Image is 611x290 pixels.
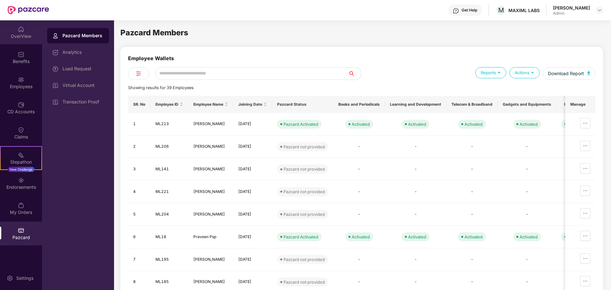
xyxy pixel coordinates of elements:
[352,234,370,240] div: Activated
[580,163,590,173] button: ellipsis
[464,234,483,240] div: Activated
[233,113,272,136] td: [DATE]
[188,180,233,203] td: [PERSON_NAME]
[284,188,325,195] div: Pazcard not provided
[284,211,325,217] div: Pazcard not provided
[529,69,536,75] img: svg+xml;base64,PHN2ZyB4bWxucz0iaHR0cDovL3d3dy53My5vcmcvMjAwMC9zdmciIHdpZHRoPSIxOSIgaGVpZ2h0PSIxOS...
[587,71,590,75] img: svg+xml;base64,PHN2ZyB4bWxucz0iaHR0cDovL3d3dy53My5vcmcvMjAwMC9zdmciIHhtbG5zOnhsaW5rPSJodHRwOi8vd3...
[18,202,24,209] img: svg+xml;base64,PHN2ZyBpZD0iTXlfT3JkZXJzIiBkYXRhLW5hbWU9Ik15IE9yZGVycyIgeG1sbnM9Imh0dHA6Ly93d3cudz...
[471,144,473,149] span: -
[188,248,233,271] td: [PERSON_NAME]
[509,67,540,78] div: Actions
[238,102,262,107] span: Joining Date
[553,11,590,16] div: Admin
[446,96,498,113] th: Telecom & Broadband
[548,70,584,77] span: Download Report
[580,166,590,171] span: ellipsis
[233,226,272,248] td: [DATE]
[580,118,590,128] button: ellipsis
[233,136,272,158] td: [DATE]
[18,51,24,58] img: svg+xml;base64,PHN2ZyBpZD0iQmVuZWZpdHMiIHhtbG5zPSJodHRwOi8vd3d3LnczLm9yZy8yMDAwL3N2ZyIgd2lkdGg9Ij...
[62,50,104,55] div: Analytics
[193,102,223,107] span: Employee Name
[348,67,362,80] button: search
[508,7,540,13] div: MAXIML LABS
[580,231,590,241] button: ellipsis
[18,26,24,32] img: svg+xml;base64,PHN2ZyBpZD0iSG9tZSIgeG1sbnM9Imh0dHA6Ly93d3cudzMub3JnLzIwMDAvc3ZnIiB3aWR0aD0iMjAiIG...
[580,253,590,264] button: ellipsis
[233,203,272,226] td: [DATE]
[135,70,142,77] img: svg+xml;base64,PHN2ZyB4bWxucz0iaHR0cDovL3d3dy53My5vcmcvMjAwMC9zdmciIHdpZHRoPSIyNCIgaGVpZ2h0PSIyNC...
[128,113,150,136] td: 1
[580,211,590,216] span: ellipsis
[526,144,528,149] span: -
[414,212,417,216] span: -
[62,83,104,88] div: Virtual Account
[358,279,360,284] span: -
[150,96,188,113] th: Employee ID
[128,226,150,248] td: 6
[333,96,385,113] th: Books and Periodicals
[520,234,538,240] div: Activated
[128,54,174,67] div: Employee Wallets
[284,121,318,127] div: Pazcard Activated
[155,102,178,107] span: Employee ID
[18,152,24,158] img: svg+xml;base64,PHN2ZyB4bWxucz0iaHR0cDovL3d3dy53My5vcmcvMjAwMC9zdmciIHdpZHRoPSIyMSIgaGVpZ2h0PSIyMC...
[414,279,417,284] span: -
[8,6,49,14] img: New Pazcare Logo
[385,96,446,113] th: Learning and Development
[408,234,426,240] div: Activated
[498,96,556,113] th: Gadgets and Equipments
[526,212,528,216] span: -
[352,121,370,127] div: Activated
[272,96,333,113] th: Pazcard Status
[62,99,104,104] div: Transaction Proof
[150,113,188,136] td: ML213
[233,180,272,203] td: [DATE]
[414,166,417,171] span: -
[414,144,417,149] span: -
[128,85,194,90] span: Showing results for 39 Employees
[284,166,325,172] div: Pazcard not provided
[462,8,477,13] div: Get Help
[526,279,528,284] span: -
[284,279,325,285] div: Pazcard not provided
[188,226,233,248] td: Praveen Psp
[543,67,595,80] button: Download Report
[526,166,528,171] span: -
[52,66,59,72] img: svg+xml;base64,PHN2ZyBpZD0iTG9hZF9SZXF1ZXN0IiBkYXRhLW5hbWU9IkxvYWQgUmVxdWVzdCIgeG1sbnM9Imh0dHA6Ly...
[580,279,590,284] span: ellipsis
[18,127,24,133] img: svg+xml;base64,PHN2ZyBpZD0iQ2xhaW0iIHhtbG5zPSJodHRwOi8vd3d3LnczLm9yZy8yMDAwL3N2ZyIgd2lkdGg9IjIwIi...
[284,144,325,150] div: Pazcard not provided
[128,248,150,271] td: 7
[18,102,24,108] img: svg+xml;base64,PHN2ZyBpZD0iQ0RfQWNjb3VudHMiIGRhdGEtbmFtZT0iQ0QgQWNjb3VudHMiIHhtbG5zPSJodHRwOi8vd3...
[233,96,272,113] th: Joining Date
[580,276,590,286] button: ellipsis
[52,33,59,39] img: svg+xml;base64,PHN2ZyBpZD0iUHJvZmlsZSIgeG1sbnM9Imh0dHA6Ly93d3cudzMub3JnLzIwMDAvc3ZnIiB3aWR0aD0iMj...
[471,166,473,171] span: -
[553,5,590,11] div: [PERSON_NAME]
[188,203,233,226] td: [PERSON_NAME]
[408,121,426,127] div: Activated
[284,256,325,263] div: Pazcard not provided
[150,158,188,181] td: ML141
[358,189,360,194] span: -
[498,6,504,14] span: M
[348,71,361,76] span: search
[597,8,602,13] img: svg+xml;base64,PHN2ZyBpZD0iRHJvcGRvd24tMzJ4MzIiIHhtbG5zPSJodHRwOi8vd3d3LnczLm9yZy8yMDAwL3N2ZyIgd2...
[128,180,150,203] td: 4
[358,212,360,216] span: -
[471,279,473,284] span: -
[150,248,188,271] td: ML195
[526,189,528,194] span: -
[580,233,590,238] span: ellipsis
[7,275,13,281] img: svg+xml;base64,PHN2ZyBpZD0iU2V0dGluZy0yMHgyMCIgeG1sbnM9Imh0dHA6Ly93d3cudzMub3JnLzIwMDAvc3ZnIiB3aW...
[128,96,150,113] th: SR. No
[233,248,272,271] td: [DATE]
[580,143,590,148] span: ellipsis
[128,203,150,226] td: 5
[128,136,150,158] td: 2
[150,136,188,158] td: ML206
[233,158,272,181] td: [DATE]
[556,96,594,113] th: Food Wallet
